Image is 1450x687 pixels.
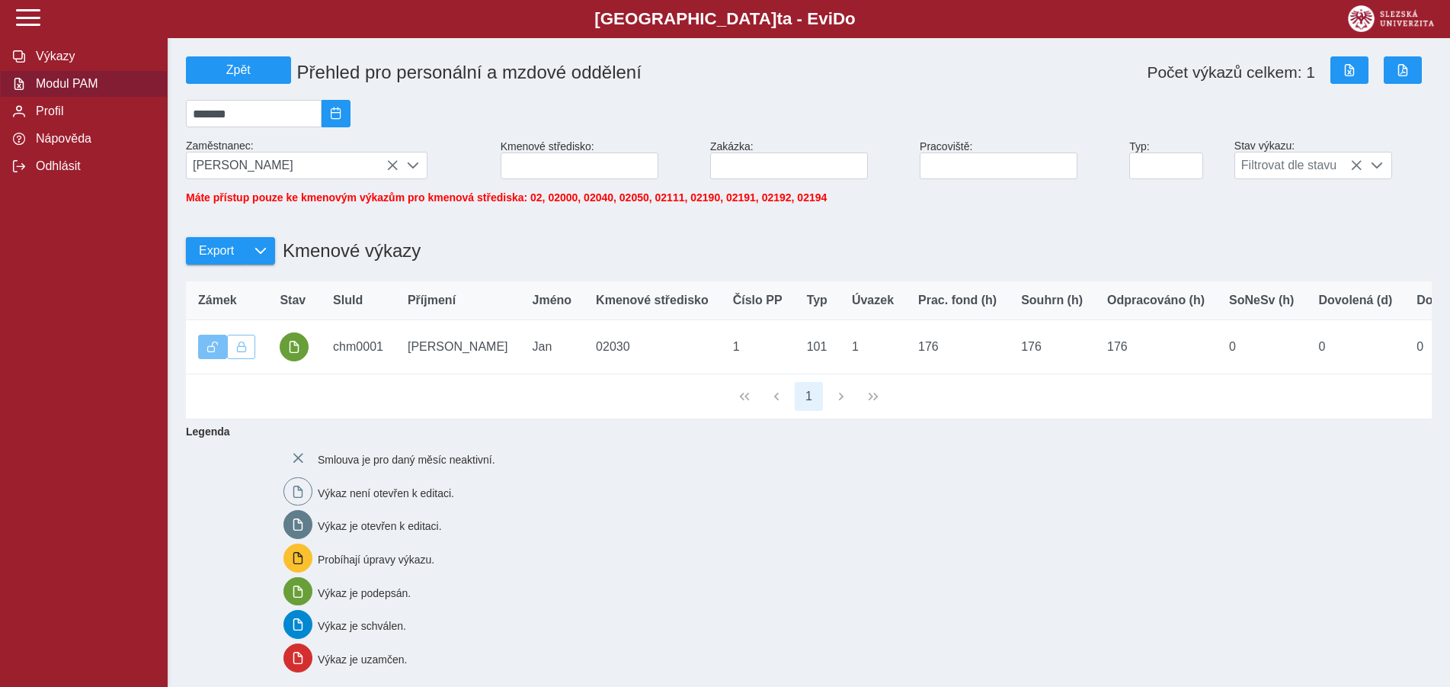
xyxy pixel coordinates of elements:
div: Zaměstnanec: [180,133,495,185]
span: Číslo PP [733,294,783,307]
td: [PERSON_NAME] [395,320,520,374]
td: 02030 [584,320,721,374]
td: 1 [721,320,795,374]
span: Výkaz je uzamčen. [318,653,408,666]
span: [PERSON_NAME] [187,152,399,178]
button: Export do PDF [1384,56,1422,84]
span: Probíhají úpravy výkazu. [318,554,434,566]
button: Export [186,237,246,265]
span: Máte přístup pouze ke kmenovým výkazům pro kmenová střediska: 02, 02000, 02040, 02050, 02111, 021... [186,191,827,204]
div: Typ: [1123,134,1228,185]
span: Typ [807,294,827,307]
span: Souhrn (h) [1021,294,1083,307]
button: 1 [795,382,824,411]
button: 2025/09 [322,100,350,127]
td: 0 [1217,320,1306,374]
span: Nápověda [31,132,155,146]
span: SluId [333,294,363,307]
td: 176 [906,320,1009,374]
img: logo_web_su.png [1348,5,1434,32]
span: Zámek [198,294,237,307]
td: 0 [1306,320,1404,374]
span: Filtrovat dle stavu [1235,152,1363,178]
h1: Kmenové výkazy [275,233,421,269]
span: Výkaz je podepsán. [318,586,411,599]
div: Stav výkazu: [1228,133,1438,185]
b: [GEOGRAPHIC_DATA] a - Evi [46,9,1404,29]
span: Výkaz je schválen. [318,620,406,632]
td: 176 [1009,320,1095,374]
h1: Přehled pro personální a mzdové oddělení [291,56,920,89]
span: Export [199,244,234,258]
span: Jméno [533,294,572,307]
button: Zpět [186,56,291,84]
span: o [845,9,856,28]
span: Smlouva je pro daný měsíc neaktivní. [318,454,495,466]
button: Export do Excelu [1330,56,1368,84]
td: 1 [840,320,906,374]
button: Uzamknout lze pouze výkaz, který je podepsán a schválen. [227,335,256,359]
span: SoNeSv (h) [1229,294,1294,307]
span: Odhlásit [31,159,155,173]
span: Počet výkazů celkem: 1 [1147,63,1315,82]
span: Zpět [193,63,284,77]
b: Legenda [180,419,1426,444]
td: Jan [520,320,584,374]
button: podepsáno [280,332,309,361]
span: Odpracováno (h) [1107,294,1205,307]
span: Dovolená (d) [1318,294,1392,307]
span: Profil [31,104,155,118]
span: Modul PAM [31,77,155,91]
div: Kmenové středisko: [495,134,704,185]
span: Kmenové středisko [596,294,709,307]
span: Výkaz není otevřen k editaci. [318,486,454,499]
button: Výkaz je odemčen. [198,335,227,359]
span: Příjmení [408,294,456,307]
div: Zakázka: [704,134,914,185]
td: 176 [1095,320,1217,374]
span: Výkazy [31,50,155,63]
td: 101 [795,320,840,374]
div: Pracoviště: [914,134,1123,185]
span: Prac. fond (h) [918,294,997,307]
span: t [776,9,782,28]
td: chm0001 [321,320,395,374]
span: Stav [280,294,306,307]
span: Výkaz je otevřen k editaci. [318,520,442,532]
span: D [833,9,845,28]
span: Úvazek [852,294,894,307]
